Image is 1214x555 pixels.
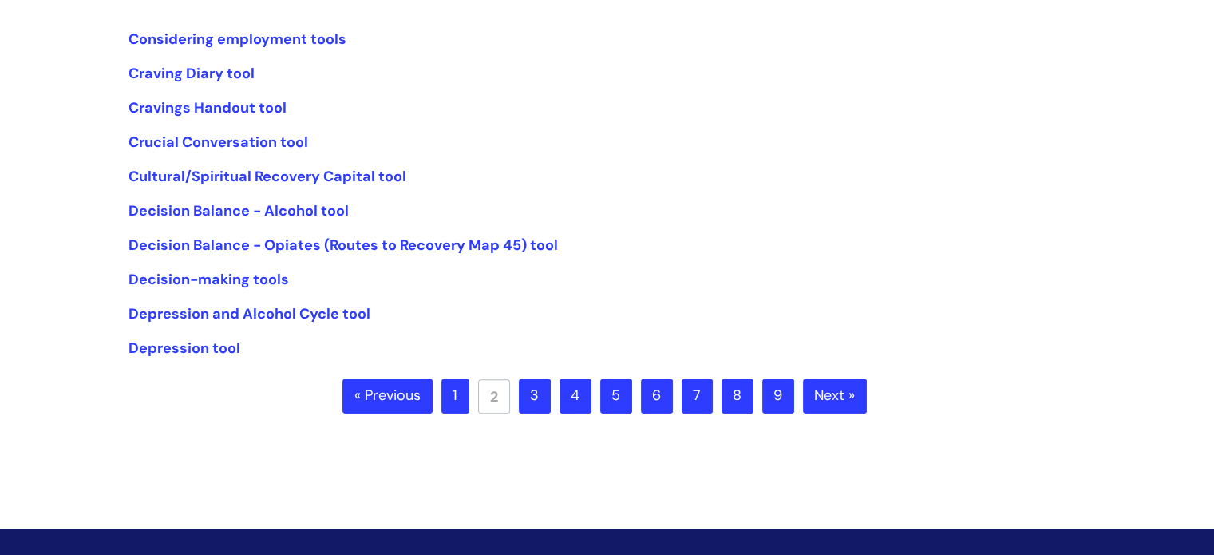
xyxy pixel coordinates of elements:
a: Craving Diary tool [129,64,255,83]
a: 5 [600,379,632,414]
a: Decision Balance - Alcohol tool [129,201,349,220]
a: Decision-making tools [129,270,289,289]
a: 6 [641,379,673,414]
a: 9 [762,379,794,414]
a: 3 [519,379,551,414]
a: Depression and Alcohol Cycle tool [129,304,370,323]
a: 7 [682,379,713,414]
a: Next » [803,379,867,414]
a: 4 [560,379,591,414]
a: Depression tool [129,339,240,358]
a: Considering employment tools [129,30,346,49]
a: 2 [478,379,510,414]
a: « Previous [342,379,433,414]
a: 1 [441,379,469,414]
a: Decision Balance - Opiates (Routes to Recovery Map 45) tool [129,236,558,255]
a: 8 [722,379,753,414]
a: Crucial Conversation tool [129,133,308,152]
a: Cravings Handout tool [129,98,287,117]
a: Cultural/Spiritual Recovery Capital tool [129,167,406,186]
